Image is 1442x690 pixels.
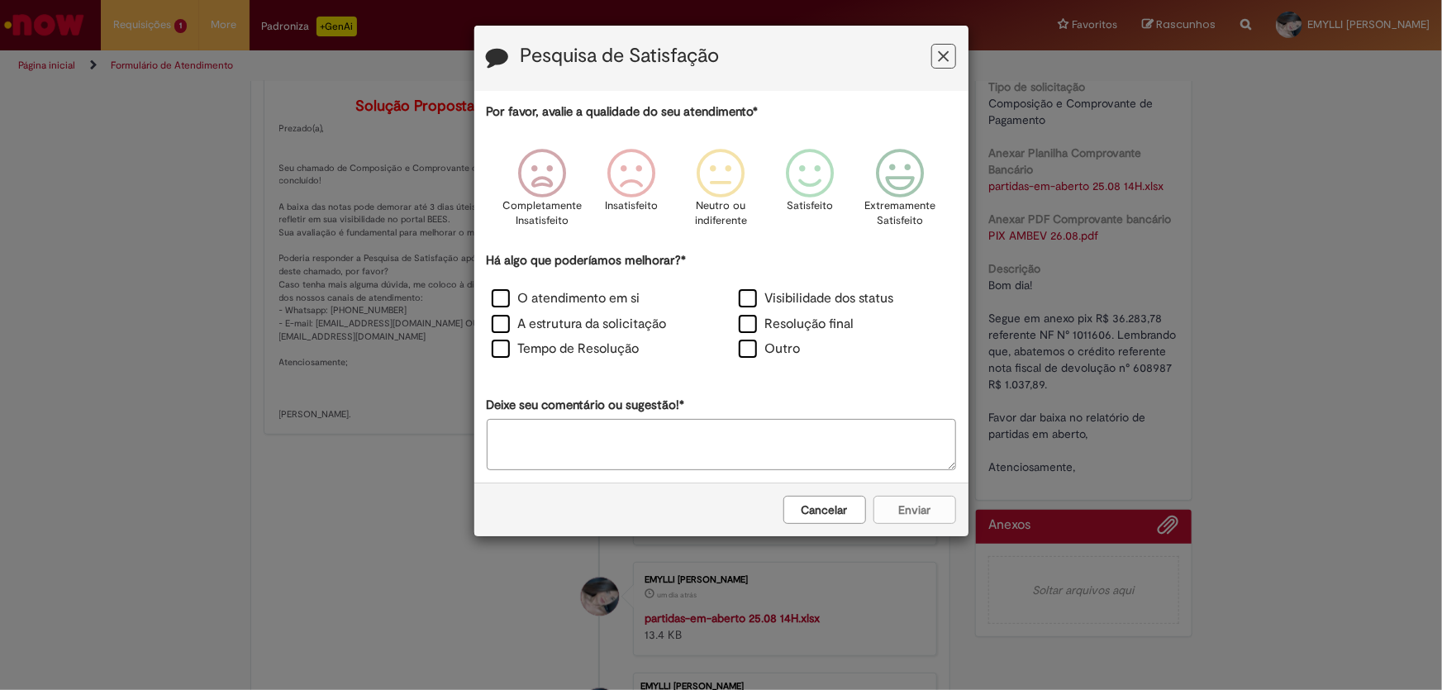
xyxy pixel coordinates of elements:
[487,103,759,121] label: Por favor, avalie a qualidade do seu atendimento*
[739,315,854,334] label: Resolução final
[500,136,584,250] div: Completamente Insatisfeito
[487,252,956,364] div: Há algo que poderíamos melhorar?*
[492,289,640,308] label: O atendimento em si
[788,198,834,214] p: Satisfeito
[858,136,942,250] div: Extremamente Satisfeito
[502,198,582,229] p: Completamente Insatisfeito
[605,198,658,214] p: Insatisfeito
[492,340,640,359] label: Tempo de Resolução
[521,45,720,67] label: Pesquisa de Satisfação
[739,289,894,308] label: Visibilidade dos status
[589,136,673,250] div: Insatisfeito
[769,136,853,250] div: Satisfeito
[864,198,935,229] p: Extremamente Satisfeito
[739,340,801,359] label: Outro
[691,198,750,229] p: Neutro ou indiferente
[487,397,685,414] label: Deixe seu comentário ou sugestão!*
[492,315,667,334] label: A estrutura da solicitação
[678,136,763,250] div: Neutro ou indiferente
[783,496,866,524] button: Cancelar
